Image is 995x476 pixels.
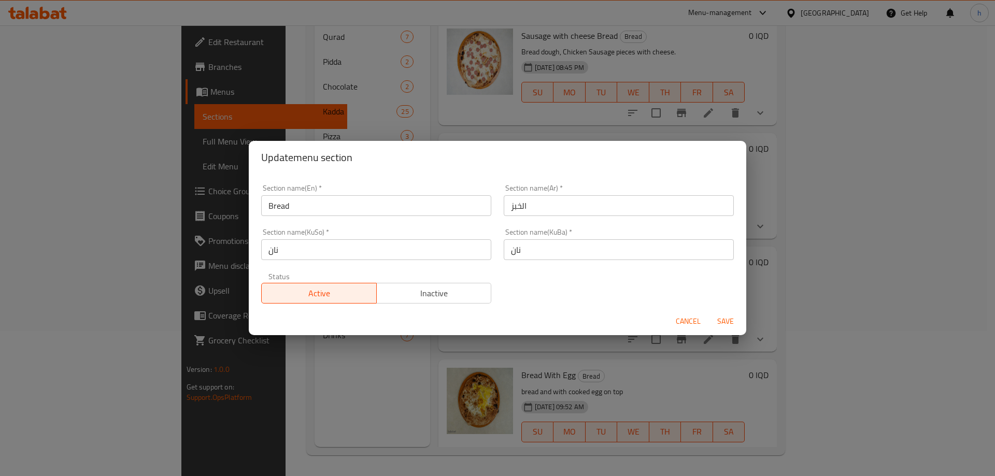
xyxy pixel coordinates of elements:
[266,286,373,301] span: Active
[504,195,734,216] input: Please enter section name(ar)
[381,286,488,301] span: Inactive
[676,315,701,328] span: Cancel
[261,195,491,216] input: Please enter section name(en)
[376,283,492,304] button: Inactive
[261,149,734,166] h2: Update menu section
[504,239,734,260] input: Please enter section name(KuBa)
[709,312,742,331] button: Save
[672,312,705,331] button: Cancel
[261,283,377,304] button: Active
[713,315,738,328] span: Save
[261,239,491,260] input: Please enter section name(KuSo)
